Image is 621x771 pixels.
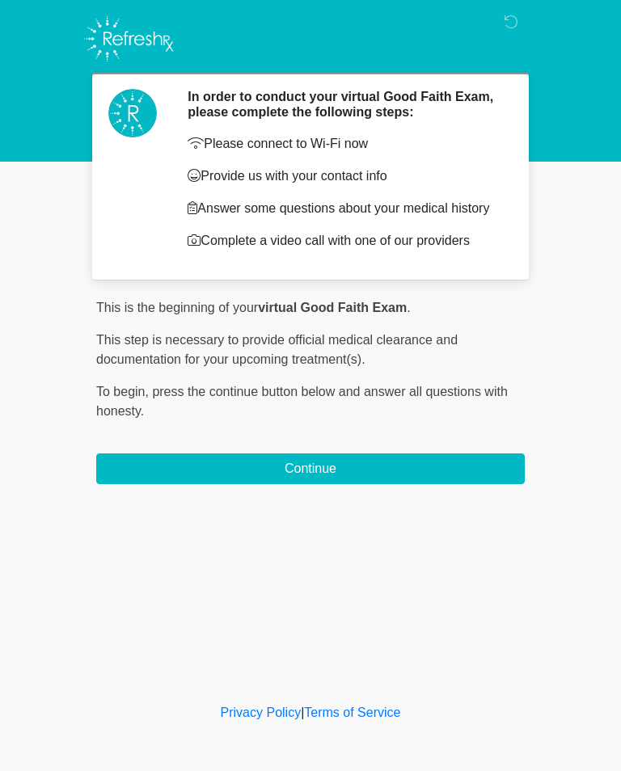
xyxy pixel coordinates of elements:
[221,706,302,719] a: Privacy Policy
[188,199,501,218] p: Answer some questions about your medical history
[304,706,400,719] a: Terms of Service
[301,706,304,719] a: |
[96,453,525,484] button: Continue
[188,166,501,186] p: Provide us with your contact info
[258,301,407,314] strong: virtual Good Faith Exam
[108,89,157,137] img: Agent Avatar
[96,333,458,366] span: This step is necessary to provide official medical clearance and documentation for your upcoming ...
[188,231,501,251] p: Complete a video call with one of our providers
[407,301,410,314] span: .
[80,12,178,65] img: Refresh RX Logo
[188,134,501,154] p: Please connect to Wi-Fi now
[96,385,152,398] span: To begin,
[96,385,508,418] span: press the continue button below and answer all questions with honesty.
[96,301,258,314] span: This is the beginning of your
[188,89,501,120] h2: In order to conduct your virtual Good Faith Exam, please complete the following steps:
